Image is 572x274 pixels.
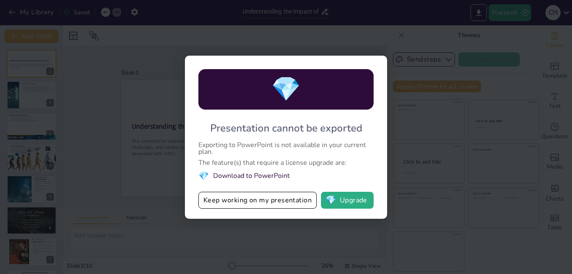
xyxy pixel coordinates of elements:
span: diamond [198,170,209,182]
button: Keep working on my presentation [198,192,317,209]
span: diamond [271,73,301,105]
div: Exporting to PowerPoint is not available in your current plan. [198,142,374,155]
li: Download to PowerPoint [198,170,374,182]
div: The feature(s) that require a license upgrade are: [198,159,374,166]
span: diamond [326,196,336,204]
div: Presentation cannot be exported [210,121,362,135]
button: diamondUpgrade [321,192,374,209]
